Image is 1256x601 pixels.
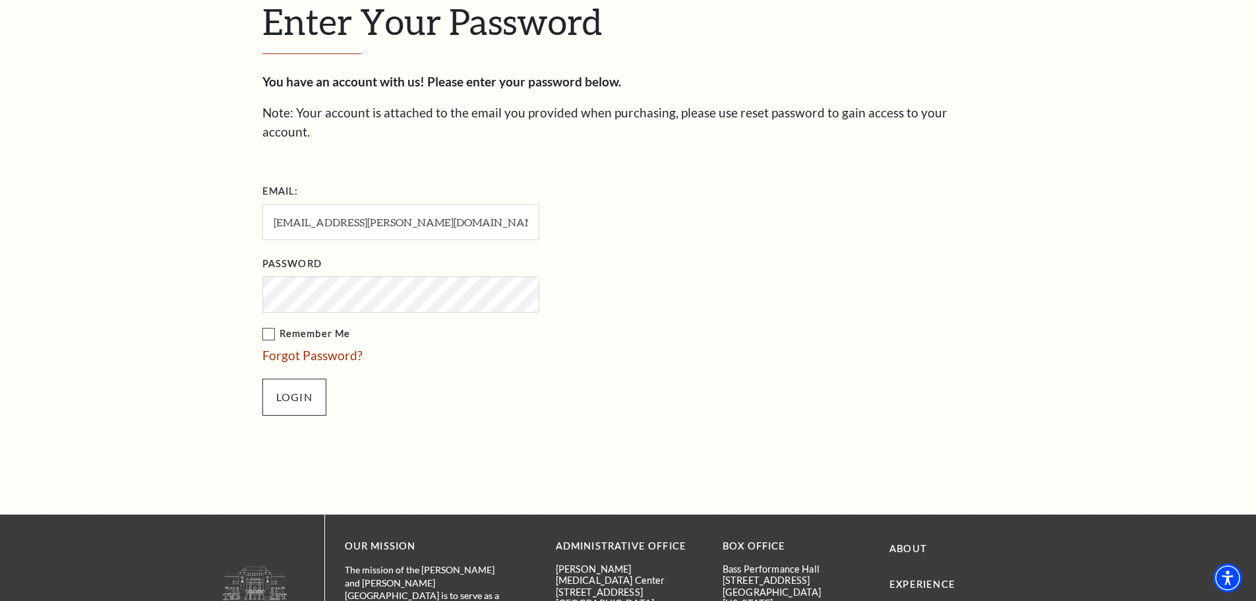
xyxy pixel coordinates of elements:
[723,538,870,555] p: BOX OFFICE
[262,104,994,141] p: Note: Your account is attached to the email you provided when purchasing, please use reset passwo...
[556,563,703,586] p: [PERSON_NAME][MEDICAL_DATA] Center
[1213,563,1242,592] div: Accessibility Menu
[723,575,870,586] p: [STREET_ADDRESS]
[556,538,703,555] p: Administrative Office
[262,326,671,342] label: Remember Me
[262,256,322,272] label: Password
[427,74,621,89] strong: Please enter your password below.
[262,379,326,416] input: Submit button
[262,348,363,363] a: Forgot Password?
[345,538,510,555] p: OUR MISSION
[262,183,299,200] label: Email:
[889,543,927,554] a: About
[889,579,955,590] a: Experience
[556,586,703,598] p: [STREET_ADDRESS]
[723,563,870,575] p: Bass Performance Hall
[262,74,425,89] strong: You have an account with us!
[262,204,539,240] input: Required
